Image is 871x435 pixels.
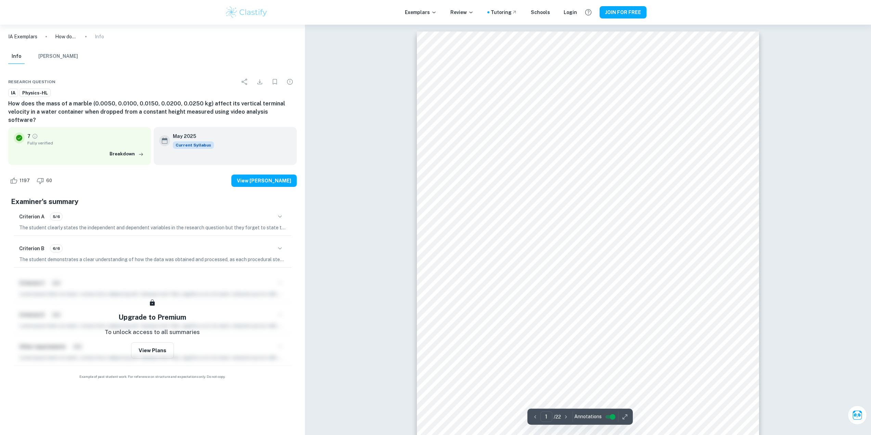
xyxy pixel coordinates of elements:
[16,177,34,184] span: 1197
[225,5,268,19] img: Clastify logo
[20,89,51,97] a: Physics-HL
[8,100,297,124] h6: How does the mass of a marble (0.0050, 0.0100, 0.0150, 0.0200, 0.0250 kg) affect its vertical ter...
[582,7,594,18] button: Help and Feedback
[35,175,56,186] div: Dislike
[38,49,78,64] button: [PERSON_NAME]
[8,49,25,64] button: Info
[848,406,867,425] button: Ask Clai
[105,328,200,337] p: To unlock access to all summaries
[554,413,561,421] p: / 22
[11,196,294,207] h5: Examiner's summary
[131,342,174,359] button: View Plans
[50,214,62,220] span: 5/6
[9,90,18,97] span: IA
[8,89,18,97] a: IA
[95,33,104,40] p: Info
[574,413,602,420] span: Annotations
[8,175,34,186] div: Like
[8,79,55,85] span: Research question
[531,9,550,16] a: Schools
[108,149,145,159] button: Breakdown
[50,245,62,252] span: 6/6
[450,9,474,16] p: Review
[32,133,38,139] a: Grade fully verified
[8,374,297,379] span: Example of past student work. For reference on structure and expectations only. Do not copy.
[283,75,297,89] div: Report issue
[8,33,37,40] a: IA Exemplars
[491,9,517,16] a: Tutoring
[253,75,267,89] div: Download
[19,213,44,220] h6: Criterion A
[600,6,646,18] button: JOIN FOR FREE
[20,90,50,97] span: Physics-HL
[231,175,297,187] button: View [PERSON_NAME]
[564,9,577,16] a: Login
[238,75,252,89] div: Share
[118,312,186,322] h5: Upgrade to Premium
[405,9,437,16] p: Exemplars
[27,132,30,140] p: 7
[173,141,214,149] div: This exemplar is based on the current syllabus. Feel free to refer to it for inspiration/ideas wh...
[19,256,286,263] p: The student demonstrates a clear understanding of how the data was obtained and processed, as eac...
[19,245,44,252] h6: Criterion B
[173,132,208,140] h6: May 2025
[19,224,286,231] p: The student clearly states the independent and dependent variables in the research question but t...
[268,75,282,89] div: Bookmark
[42,177,56,184] span: 60
[55,33,77,40] p: How does the mass of a marble (0.0050, 0.0100, 0.0150, 0.0200, 0.0250 kg) affect its vertical ter...
[27,140,145,146] span: Fully verified
[173,141,214,149] span: Current Syllabus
